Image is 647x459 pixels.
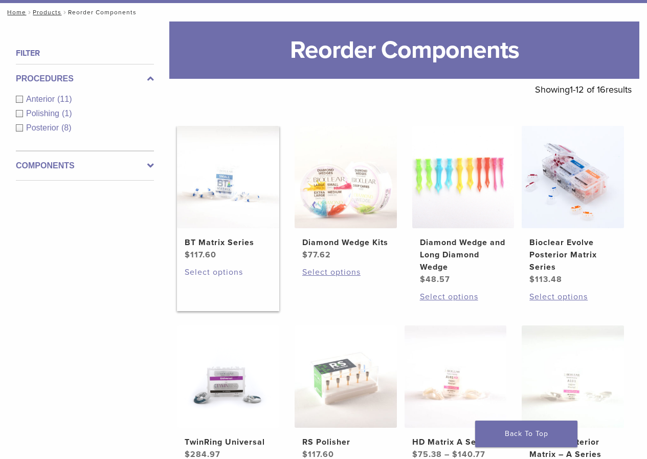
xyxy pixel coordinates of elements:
h2: Diamond Wedge and Long Diamond Wedge [420,236,507,273]
img: HD Matrix A Series [405,325,507,428]
span: Posterior [26,123,61,132]
h2: BT Matrix Series [185,236,272,249]
a: BT Matrix SeriesBT Matrix Series $117.60 [177,126,279,261]
span: Polishing [26,109,62,118]
h2: RS Polisher [302,436,389,448]
h2: HD Matrix A Series [412,436,499,448]
img: Bioclear Evolve Posterior Matrix Series [522,126,624,228]
a: Select options for “Diamond Wedge and Long Diamond Wedge” [420,291,507,303]
img: Diamond Wedge and Long Diamond Wedge [412,126,515,228]
img: TwinRing Universal [177,325,279,428]
label: Procedures [16,73,154,85]
a: Products [33,9,61,16]
span: (1) [62,109,72,118]
span: 1-12 of 16 [570,84,606,95]
img: Diamond Wedge Kits [295,126,397,228]
span: (11) [57,95,72,103]
a: Bioclear Evolve Posterior Matrix SeriesBioclear Evolve Posterior Matrix Series $113.48 [522,126,624,286]
h1: Reorder Components [169,21,639,79]
span: $ [185,250,190,260]
a: Select options for “Bioclear Evolve Posterior Matrix Series” [529,291,616,303]
bdi: 113.48 [529,274,562,285]
p: Showing results [535,79,632,100]
bdi: 117.60 [185,250,216,260]
a: Home [4,9,26,16]
a: Diamond Wedge and Long Diamond WedgeDiamond Wedge and Long Diamond Wedge $48.57 [412,126,515,286]
a: Diamond Wedge KitsDiamond Wedge Kits $77.62 [295,126,397,261]
span: / [61,10,68,15]
a: Select options for “BT Matrix Series” [185,266,272,278]
img: Original Anterior Matrix - A Series [522,325,624,428]
a: Select options for “Diamond Wedge Kits” [302,266,389,278]
span: $ [302,250,308,260]
img: RS Polisher [295,325,397,428]
bdi: 48.57 [420,274,450,285]
label: Components [16,160,154,172]
h4: Filter [16,47,154,59]
bdi: 77.62 [302,250,331,260]
span: Anterior [26,95,57,103]
a: Back To Top [475,421,577,447]
span: $ [420,274,426,285]
span: / [26,10,33,15]
h2: Bioclear Evolve Posterior Matrix Series [529,236,616,273]
span: $ [529,274,535,285]
h2: TwinRing Universal [185,436,272,448]
img: BT Matrix Series [177,126,279,228]
h2: Diamond Wedge Kits [302,236,389,249]
span: (8) [61,123,72,132]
